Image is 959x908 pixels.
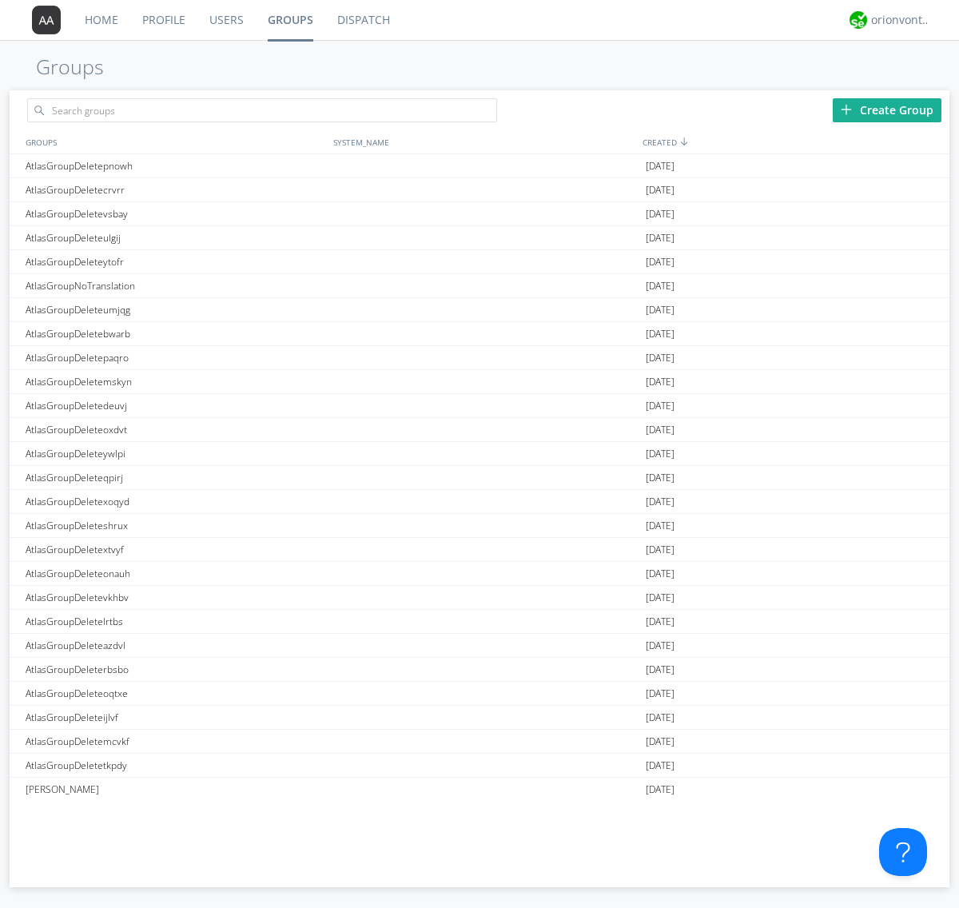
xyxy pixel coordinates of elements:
a: AtlasGroupDeleteshrux[DATE] [10,514,949,538]
div: AtlasGroupDeleteoxdvt [22,418,329,441]
span: [DATE] [646,154,674,178]
div: AtlasGroupDeleteshrux [22,514,329,537]
span: [DATE] [646,346,674,370]
span: [DATE] [646,778,674,802]
span: [DATE] [646,202,674,226]
div: AtlasGroupDeletevkhbv [22,586,329,609]
a: AtlasGroupDeleterbsbo[DATE] [10,658,949,682]
iframe: Toggle Customer Support [879,828,927,876]
span: [DATE] [646,562,674,586]
div: AtlasGroupDeleteulgij [22,226,329,249]
img: plus.svg [841,104,852,115]
span: [DATE] [646,250,674,274]
a: AtlasGroupDeletetkpdy[DATE] [10,754,949,778]
span: [DATE] [646,658,674,682]
div: AtlasGroupDeleterbsbo [22,658,329,681]
div: orionvontas+atlas+automation+org2 [871,12,931,28]
span: [DATE] [646,370,674,394]
div: AtlasGroupDeletebwarb [22,322,329,345]
div: AtlasGroupDeletemcvkf [22,730,329,753]
span: [DATE] [646,322,674,346]
span: [DATE] [646,682,674,706]
div: AtlasGroupDeletedeuvj [22,394,329,417]
a: AtlasGroupDeleteoxdvt[DATE] [10,418,949,442]
div: AtlasGroupNoTranslation [22,274,329,297]
div: AtlasGroupDeleteqpirj [22,466,329,489]
a: AtlasGroupDeletedeuvj[DATE] [10,394,949,418]
span: [DATE] [646,178,674,202]
span: [DATE] [646,538,674,562]
div: AtlasGroupDeleteytofr [22,250,329,273]
div: AtlasGroupDeleteoqtxe [22,682,329,705]
span: [DATE] [646,226,674,250]
span: [DATE] [646,586,674,610]
a: AtlasGroupDeletebwarb[DATE] [10,322,949,346]
div: AtlasGroupDeletelrtbs [22,610,329,633]
a: AtlasGroupDeletevkhbv[DATE] [10,586,949,610]
a: AtlasGroupDeletelrtbs[DATE] [10,610,949,634]
a: AtlasGroupDeleteulgij[DATE] [10,226,949,250]
div: AtlasGroupDeletemskyn [22,370,329,393]
a: [PERSON_NAME][DATE] [10,778,949,802]
div: AtlasGroupDeletetkpdy [22,754,329,777]
span: [DATE] [646,490,674,514]
a: AtlasGroupDeletemskyn[DATE] [10,370,949,394]
a: AtlasGroupDeleteazdvl[DATE] [10,634,949,658]
div: AtlasGroupDeletextvyf [22,538,329,561]
span: [DATE] [646,634,674,658]
a: AtlasGroupDeleteijlvf[DATE] [10,706,949,730]
span: [DATE] [646,754,674,778]
a: AtlasGroupDeleteonauh[DATE] [10,562,949,586]
span: [DATE] [646,298,674,322]
div: AtlasGroupDeleteywlpi [22,442,329,465]
span: [DATE] [646,514,674,538]
a: AtlasGroupDeleteumjqg[DATE] [10,298,949,322]
div: Create Group [833,98,941,122]
div: SYSTEM_NAME [329,130,639,153]
img: 29d36aed6fa347d5a1537e7736e6aa13 [850,11,867,29]
a: AtlasGroupNoTranslation[DATE] [10,274,949,298]
div: CREATED [639,130,949,153]
span: [DATE] [646,394,674,418]
a: AtlasGroupDeletextvyf[DATE] [10,538,949,562]
a: AtlasGroupDeleteywlpi[DATE] [10,442,949,466]
a: AtlasGroupDeletepaqro[DATE] [10,346,949,370]
a: AtlasGroupDeletemcvkf[DATE] [10,730,949,754]
span: [DATE] [646,610,674,634]
div: [PERSON_NAME] [22,778,329,801]
span: [DATE] [646,706,674,730]
a: AtlasGroupDeletecrvrr[DATE] [10,178,949,202]
a: AtlasGroupDeleteqpirj[DATE] [10,466,949,490]
span: [DATE] [646,274,674,298]
span: [DATE] [646,442,674,466]
input: Search groups [27,98,497,122]
div: AtlasGroupDeletexoqyd [22,490,329,513]
a: AtlasGroupDeleteoqtxe[DATE] [10,682,949,706]
a: AtlasGroupDeletevsbay[DATE] [10,202,949,226]
div: AtlasGroupDeletepnowh [22,154,329,177]
div: AtlasGroupDeletepaqro [22,346,329,369]
div: AtlasGroupDeletevsbay [22,202,329,225]
a: AtlasGroupDeleteytofr[DATE] [10,250,949,274]
div: AtlasGroupDeleteijlvf [22,706,329,729]
span: [DATE] [646,418,674,442]
div: AtlasGroupDeleteumjqg [22,298,329,321]
a: AtlasGroupDeletepnowh[DATE] [10,154,949,178]
span: [DATE] [646,730,674,754]
div: AtlasGroupDeleteazdvl [22,634,329,657]
div: AtlasGroupDeletecrvrr [22,178,329,201]
span: [DATE] [646,466,674,490]
div: GROUPS [22,130,325,153]
img: 373638.png [32,6,61,34]
div: AtlasGroupDeleteonauh [22,562,329,585]
a: AtlasGroupDeletexoqyd[DATE] [10,490,949,514]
